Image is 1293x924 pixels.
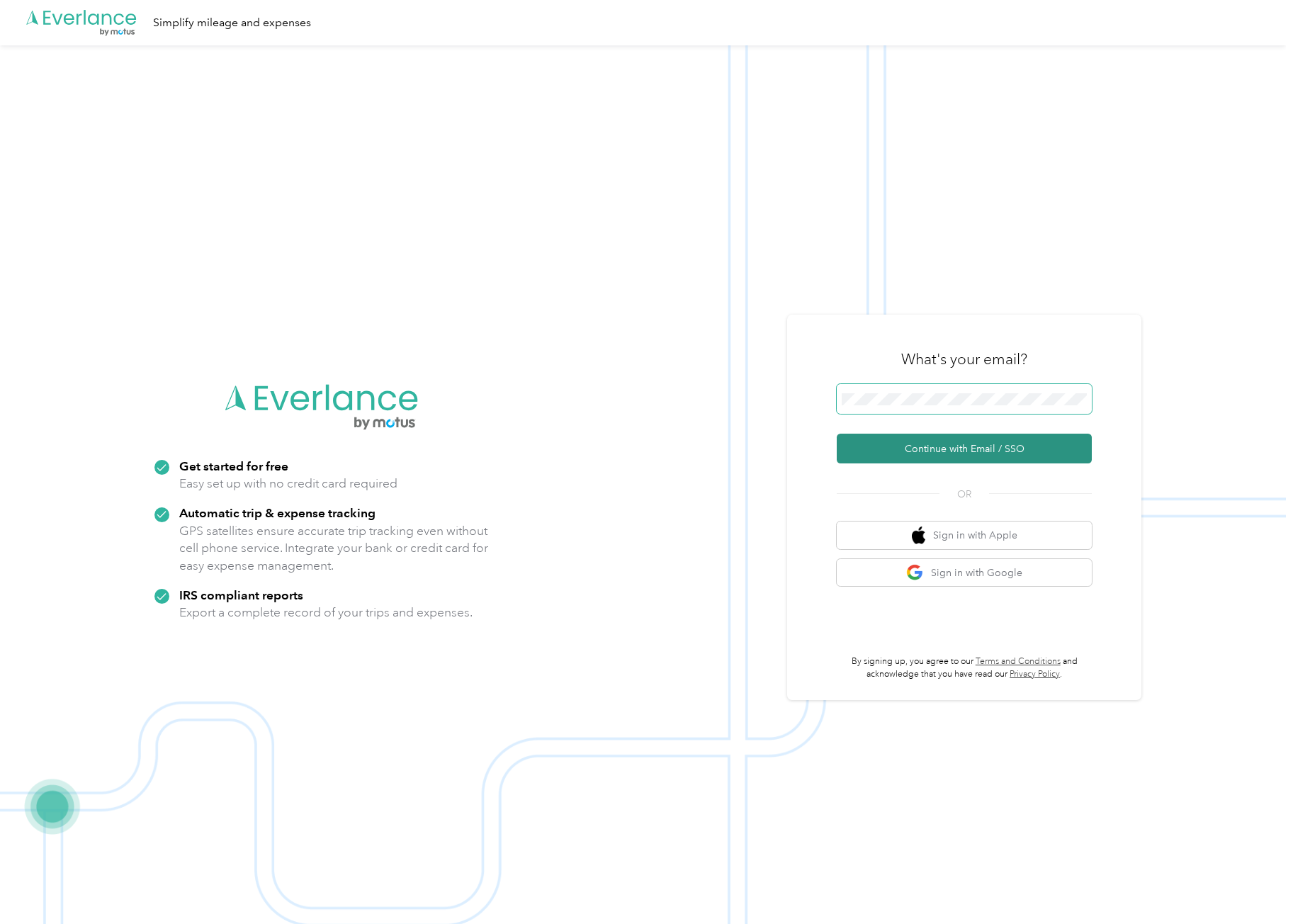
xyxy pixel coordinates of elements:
a: Terms and Conditions [976,656,1061,667]
strong: Automatic trip & expense tracking [179,505,376,520]
p: Export a complete record of your trips and expenses. [179,604,473,621]
p: By signing up, you agree to our and acknowledge that you have read our . [837,655,1092,680]
img: google logo [906,564,924,582]
strong: Get started for free [179,458,288,473]
button: apple logoSign in with Apple [837,522,1092,549]
span: OR [939,487,989,502]
p: GPS satellites ensure accurate trip tracking even without cell phone service. Integrate your bank... [179,522,489,575]
strong: IRS compliant reports [179,587,303,602]
h3: What's your email? [901,349,1027,369]
img: apple logo [912,526,926,544]
a: Privacy Policy [1010,669,1060,680]
button: google logoSign in with Google [837,559,1092,587]
button: Continue with Email / SSO [837,434,1092,463]
p: Easy set up with no credit card required [179,475,397,492]
div: Simplify mileage and expenses [153,14,311,32]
